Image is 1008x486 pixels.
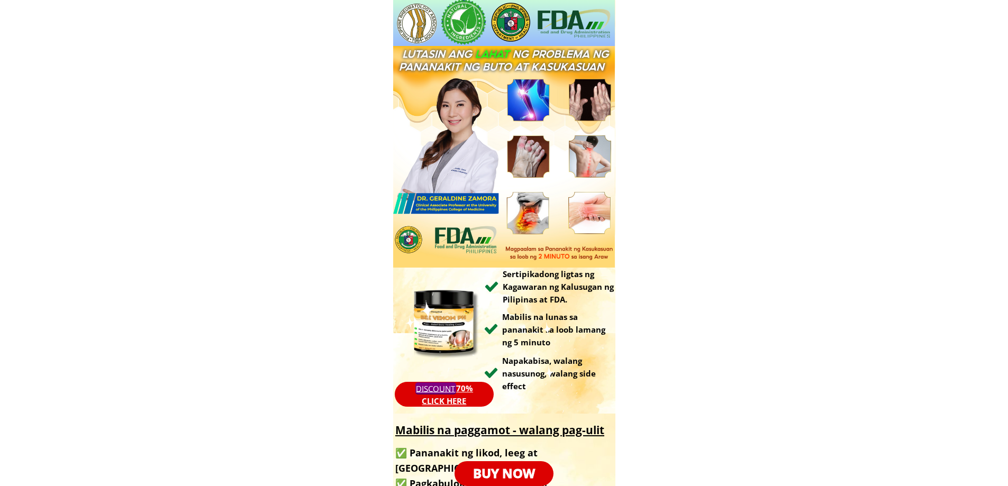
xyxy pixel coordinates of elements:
[395,421,614,439] h3: Mabilis na paggamot - walang pag-ulit
[502,354,612,392] h3: Napakabisa, walang nasusunog, walang side effect
[503,268,615,306] h3: Sertipikadong ligtas ng Kagawaran ng Kalusugan ng Pilipinas at FDA.
[502,310,609,349] h3: Mabilis na lunas sa pananakit sa loob lamang ng 5 minuto
[395,382,494,407] p: 70% CLICK HERE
